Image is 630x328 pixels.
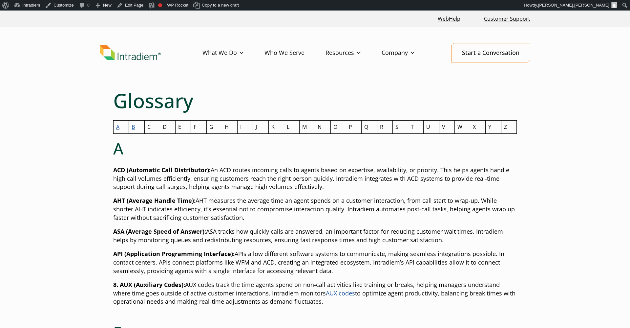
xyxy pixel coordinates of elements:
[113,227,517,245] p: ASA tracks how quickly calls are answered, an important factor for reducing customer wait times. ...
[392,121,408,134] td: S
[113,166,211,174] strong: ACD (Automatic Call Distributor):
[113,139,517,158] h2: A
[113,197,196,204] strong: AHT (Average Handle Time):
[451,43,530,62] a: Start a Conversation
[113,227,206,235] strong: ASA (Average Speed of Answer):
[377,121,392,134] td: R
[408,121,424,134] td: T
[132,123,135,130] a: B
[382,43,435,62] a: Company
[160,121,175,134] td: D
[538,3,609,8] span: [PERSON_NAME].[PERSON_NAME]
[100,45,202,60] a: Link to homepage of Intradiem
[264,43,325,62] a: Who We Serve
[202,43,264,62] a: What We Do
[113,197,517,222] p: AHT measures the average time an agent spends on a customer interaction, from call start to wrap-...
[238,121,253,134] td: I
[486,121,501,134] td: Y
[424,121,439,134] td: U
[326,289,355,297] a: AUX codes
[176,121,191,134] td: E
[501,121,516,134] td: Z
[206,121,222,134] td: G
[113,89,517,112] h1: Glossary
[346,121,361,134] td: P
[158,3,162,7] div: Focus keyphrase not set
[100,45,161,60] img: Intradiem
[268,121,284,134] td: K
[454,121,470,134] td: W
[113,281,185,289] strong: 8. AUX (Auxiliary Codes):
[300,121,315,134] td: M
[470,121,486,134] td: X
[113,250,235,258] strong: API (Application Programming Interface):
[116,123,119,130] a: A
[439,121,454,134] td: V
[191,121,206,134] td: F
[362,121,377,134] td: Q
[435,12,463,26] a: Link opens in a new window
[330,121,346,134] td: O
[222,121,237,134] td: H
[325,43,382,62] a: Resources
[144,121,160,134] td: C
[113,250,517,275] p: APIs allow different software systems to communicate, making seamless integrations possible. In c...
[253,121,268,134] td: J
[113,166,517,192] p: An ACD routes incoming calls to agents based on expertise, availability, or priority. This helps ...
[284,121,299,134] td: L
[481,12,533,26] a: Customer Support
[315,121,330,134] td: N
[113,281,517,306] p: AUX codes track the time agents spend on non-call activities like training or breaks, helping man...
